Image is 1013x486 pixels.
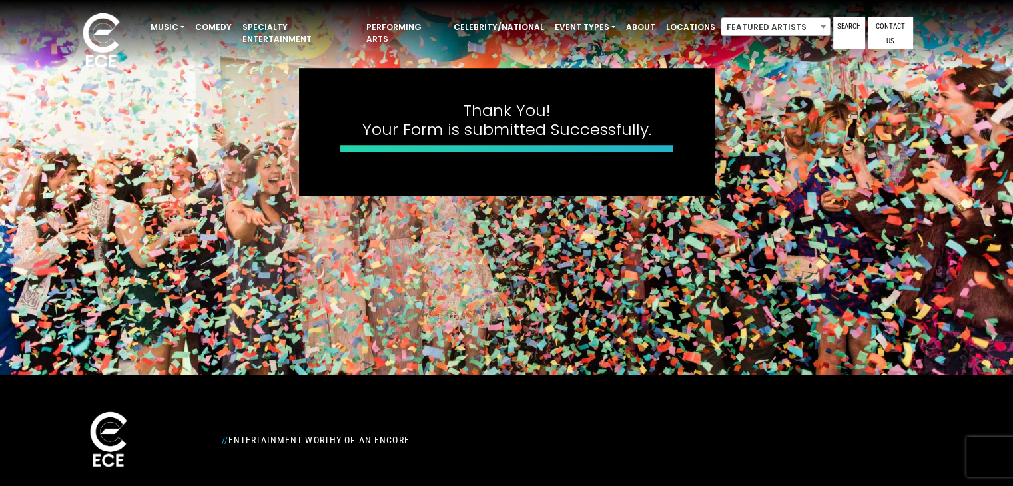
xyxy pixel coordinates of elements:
div: Entertainment Worthy of an Encore [214,429,653,451]
img: ece_new_logo_whitev2-1.png [75,408,142,473]
a: Contact Us [868,17,913,49]
a: Event Types [549,16,621,39]
span: Featured Artists [721,17,831,36]
span: Featured Artists [721,18,830,37]
a: Performing Arts [361,16,448,51]
a: Comedy [190,16,237,39]
a: Locations [661,16,721,39]
a: Celebrity/National [448,16,549,39]
a: Specialty Entertainment [237,16,361,51]
a: About [621,16,661,39]
a: Music [145,16,190,39]
img: ece_new_logo_whitev2-1.png [68,9,135,74]
h4: Thank You! Your Form is submitted Successfully. [340,101,673,140]
span: // [222,435,228,445]
a: Search [833,17,865,49]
